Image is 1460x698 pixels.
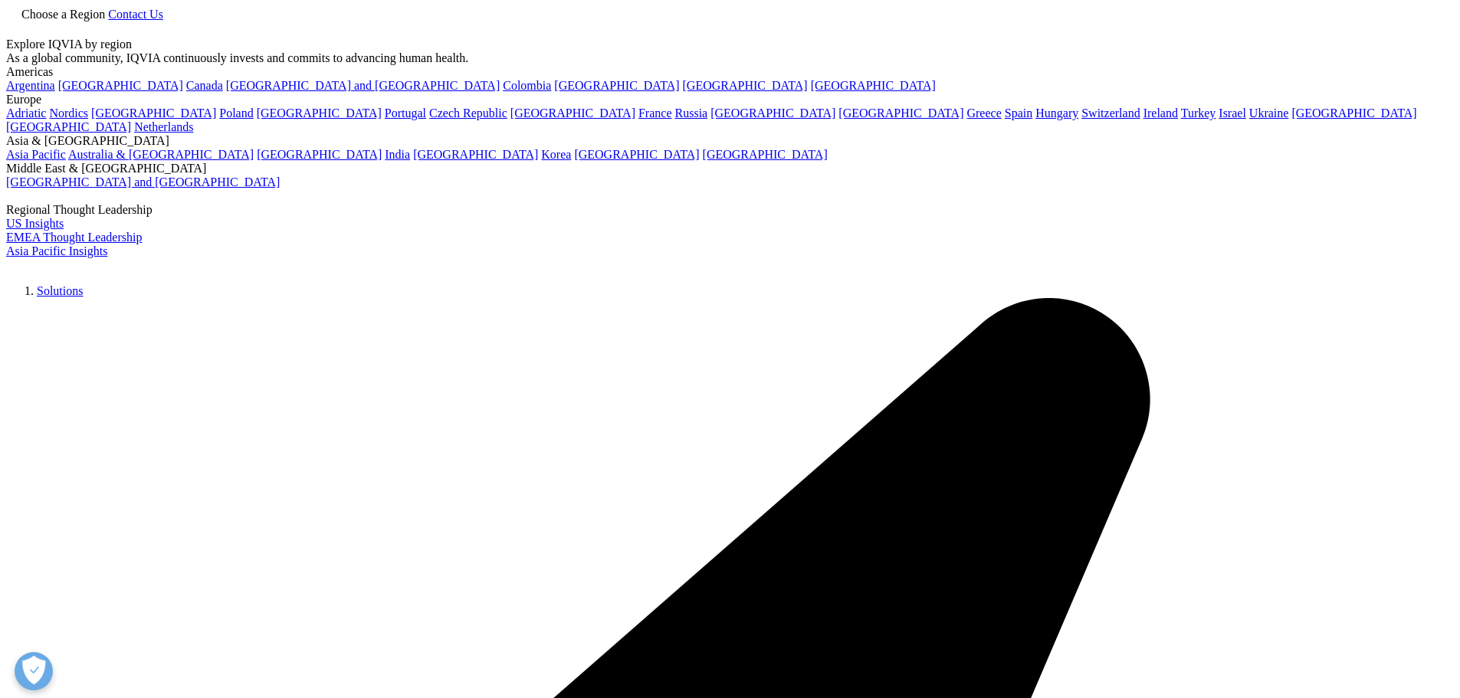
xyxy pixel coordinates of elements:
a: [GEOGRAPHIC_DATA] [91,107,216,120]
a: Switzerland [1081,107,1140,120]
a: [GEOGRAPHIC_DATA] [683,79,808,92]
a: [GEOGRAPHIC_DATA] and [GEOGRAPHIC_DATA] [6,175,280,188]
a: Portugal [385,107,426,120]
a: Colombia [503,79,551,92]
a: Poland [219,107,253,120]
a: [GEOGRAPHIC_DATA] [257,148,382,161]
a: Greece [966,107,1001,120]
a: [GEOGRAPHIC_DATA] [554,79,679,92]
a: [GEOGRAPHIC_DATA] [1291,107,1416,120]
a: France [638,107,672,120]
a: Russia [675,107,708,120]
div: Asia & [GEOGRAPHIC_DATA] [6,134,1454,148]
a: Hungary [1035,107,1078,120]
a: [GEOGRAPHIC_DATA] [574,148,699,161]
a: India [385,148,410,161]
a: Netherlands [134,120,193,133]
a: [GEOGRAPHIC_DATA] [703,148,828,161]
a: [GEOGRAPHIC_DATA] [257,107,382,120]
a: [GEOGRAPHIC_DATA] [838,107,963,120]
a: Asia Pacific Insights [6,244,107,257]
a: Ukraine [1249,107,1289,120]
a: Argentina [6,79,55,92]
a: Czech Republic [429,107,507,120]
div: Americas [6,65,1454,79]
a: [GEOGRAPHIC_DATA] [6,120,131,133]
a: Adriatic [6,107,46,120]
a: US Insights [6,217,64,230]
a: Ireland [1143,107,1178,120]
a: Nordics [49,107,88,120]
div: Europe [6,93,1454,107]
div: Explore IQVIA by region [6,38,1454,51]
span: Choose a Region [21,8,105,21]
a: Spain [1005,107,1032,120]
a: [GEOGRAPHIC_DATA] [413,148,538,161]
a: [GEOGRAPHIC_DATA] [811,79,936,92]
a: [GEOGRAPHIC_DATA] [510,107,635,120]
a: Solutions [37,284,83,297]
div: Regional Thought Leadership [6,203,1454,217]
a: Canada [186,79,223,92]
button: Open Preferences [15,652,53,690]
a: Australia & [GEOGRAPHIC_DATA] [68,148,254,161]
a: Turkey [1181,107,1216,120]
div: Middle East & [GEOGRAPHIC_DATA] [6,162,1454,175]
a: EMEA Thought Leadership [6,231,142,244]
a: Asia Pacific [6,148,66,161]
a: Korea [541,148,571,161]
a: [GEOGRAPHIC_DATA] and [GEOGRAPHIC_DATA] [226,79,500,92]
a: Israel [1219,107,1246,120]
a: Contact Us [108,8,163,21]
a: [GEOGRAPHIC_DATA] [58,79,183,92]
a: [GEOGRAPHIC_DATA] [710,107,835,120]
div: As a global community, IQVIA continuously invests and commits to advancing human health. [6,51,1454,65]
